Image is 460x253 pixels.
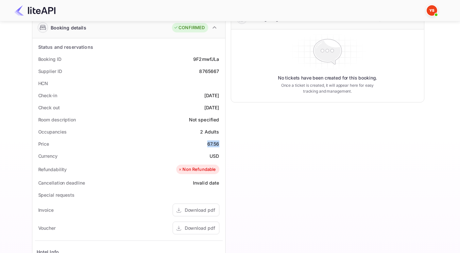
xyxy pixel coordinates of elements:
[38,179,85,186] div: Cancellation deadline
[38,44,93,50] div: Status and reservations
[38,166,67,173] div: Refundability
[38,128,67,135] div: Occupancies
[185,207,215,213] div: Download pdf
[38,92,57,99] div: Check-in
[193,56,219,63] div: 9F2mwfJLa
[276,82,379,94] p: Once a ticket is created, it will appear here for easy tracking and management.
[210,153,219,159] div: USD
[178,166,216,173] div: Non Refundable
[51,24,86,31] div: Booking details
[174,25,205,31] div: CONFIRMED
[38,225,56,231] div: Voucher
[38,191,75,198] div: Special requests
[193,179,219,186] div: Invalid date
[278,75,377,81] p: No tickets have been created for this booking.
[204,104,219,111] div: [DATE]
[38,104,60,111] div: Check out
[38,56,61,63] div: Booking ID
[185,225,215,231] div: Download pdf
[38,153,58,159] div: Currency
[38,80,48,87] div: HCN
[14,5,56,16] img: LiteAPI Logo
[189,116,219,123] div: Not specified
[38,116,76,123] div: Room description
[38,140,49,147] div: Price
[38,68,62,75] div: Supplier ID
[199,68,219,75] div: 8765667
[204,92,219,99] div: [DATE]
[207,140,219,147] div: 67.56
[427,5,437,16] img: Yandex Support
[200,128,219,135] div: 2 Adults
[38,207,54,213] div: Invoice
